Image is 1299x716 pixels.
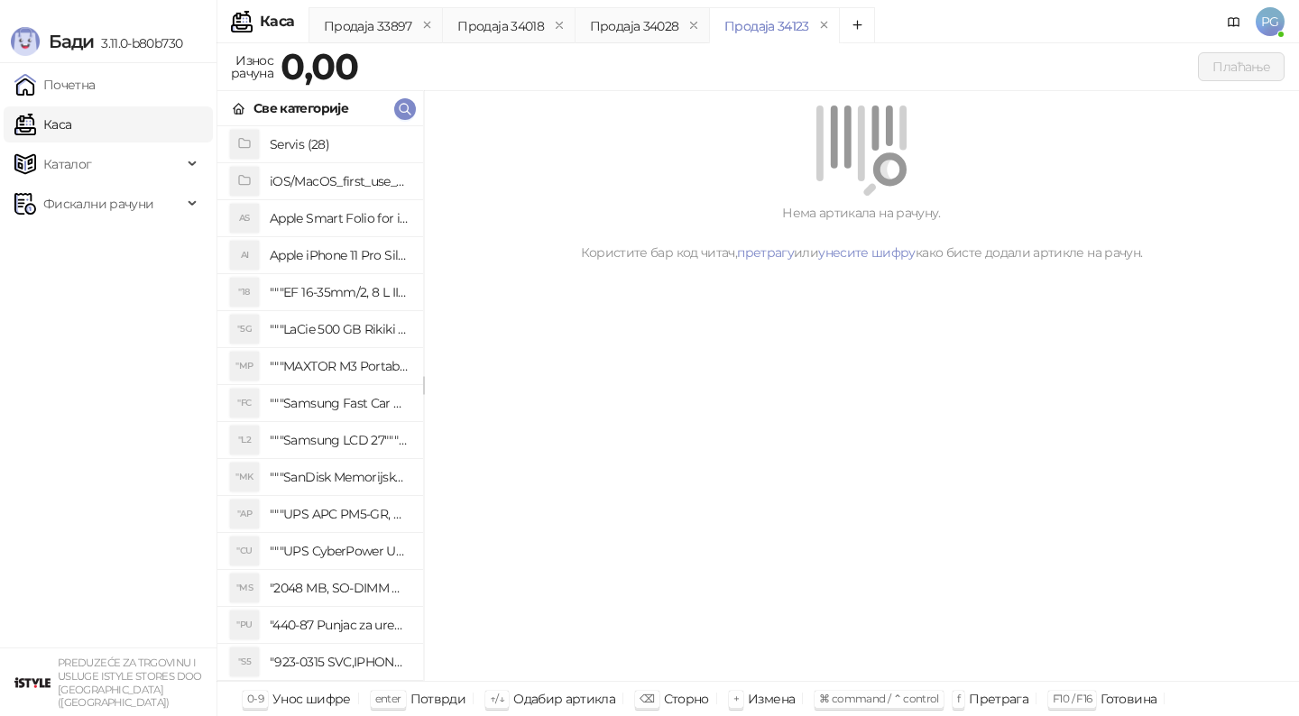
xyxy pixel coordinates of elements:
[230,610,259,639] div: "PU
[819,692,939,705] span: ⌘ command / ⌃ control
[590,16,679,36] div: Продаја 34028
[230,241,259,270] div: AI
[410,687,466,711] div: Потврди
[457,16,544,36] div: Продаја 34018
[14,665,51,701] img: 64x64-companyLogo-77b92cf4-9946-4f36-9751-bf7bb5fd2c7d.png
[230,647,259,676] div: "S5
[270,167,409,196] h4: iOS/MacOS_first_use_assistance (4)
[324,16,412,36] div: Продаја 33897
[253,98,348,118] div: Све категорије
[270,204,409,233] h4: Apple Smart Folio for iPad mini (A17 Pro) - Sage
[490,692,504,705] span: ↑/↓
[217,126,423,681] div: grid
[94,35,182,51] span: 3.11.0-b80b730
[281,44,358,88] strong: 0,00
[270,537,409,565] h4: """UPS CyberPower UT650EG, 650VA/360W , line-int., s_uko, desktop"""
[957,692,960,705] span: f
[272,687,351,711] div: Унос шифре
[49,31,94,52] span: Бади
[270,389,409,418] h4: """Samsung Fast Car Charge Adapter, brzi auto punja_, boja crna"""
[270,463,409,491] h4: """SanDisk Memorijska kartica 256GB microSDXC sa SD adapterom SDSQXA1-256G-GN6MA - Extreme PLUS, ...
[737,244,794,261] a: претрагу
[270,352,409,381] h4: """MAXTOR M3 Portable 2TB 2.5"""" crni eksterni hard disk HX-M201TCB/GM"""
[733,692,739,705] span: +
[270,278,409,307] h4: """EF 16-35mm/2, 8 L III USM"""
[969,687,1028,711] div: Претрага
[230,278,259,307] div: "18
[11,27,40,56] img: Logo
[270,315,409,344] h4: """LaCie 500 GB Rikiki USB 3.0 / Ultra Compact & Resistant aluminum / USB 3.0 / 2.5"""""""
[1256,7,1285,36] span: PG
[839,7,875,43] button: Add tab
[1220,7,1248,36] a: Документација
[230,389,259,418] div: "FC
[548,18,571,33] button: remove
[230,537,259,565] div: "CU
[1101,687,1156,711] div: Готовина
[270,130,409,159] h4: Servis (28)
[724,16,809,36] div: Продаја 34123
[230,352,259,381] div: "MP
[748,687,795,711] div: Измена
[818,244,916,261] a: унесите шифру
[416,18,439,33] button: remove
[230,315,259,344] div: "5G
[270,241,409,270] h4: Apple iPhone 11 Pro Silicone Case - Black
[375,692,401,705] span: enter
[260,14,294,29] div: Каса
[14,67,96,103] a: Почетна
[813,18,836,33] button: remove
[513,687,615,711] div: Одабир артикла
[230,463,259,491] div: "MK
[58,656,202,709] small: PREDUZEĆE ZA TRGOVINU I USLUGE ISTYLE STORES DOO [GEOGRAPHIC_DATA] ([GEOGRAPHIC_DATA])
[247,692,263,705] span: 0-9
[270,500,409,528] h4: """UPS APC PM5-GR, Essential Surge Arrest,5 utic_nica"""
[230,500,259,528] div: "AP
[270,610,409,639] h4: "440-87 Punjac za uredjaje sa micro USB portom 4/1, Stand."
[270,647,409,676] h4: "923-0315 SVC,IPHONE 5/5S BATTERY REMOVAL TRAY Držač za iPhone sa kojim se otvara display
[43,146,92,182] span: Каталог
[230,204,259,233] div: AS
[270,574,409,602] h4: "2048 MB, SO-DIMM DDRII, 667 MHz, Napajanje 1,8 0,1 V, Latencija CL5"
[230,426,259,454] div: "L2
[230,574,259,602] div: "MS
[446,203,1277,262] div: Нема артикала на рачуну. Користите бар код читач, или како бисте додали артикле на рачун.
[270,426,409,454] h4: """Samsung LCD 27"""" C27F390FHUXEN"""
[1198,52,1285,81] button: Плаћање
[1053,692,1092,705] span: F10 / F16
[227,49,277,85] div: Износ рачуна
[664,687,709,711] div: Сторно
[640,692,654,705] span: ⌫
[43,186,153,222] span: Фискални рачуни
[14,106,71,142] a: Каса
[682,18,705,33] button: remove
